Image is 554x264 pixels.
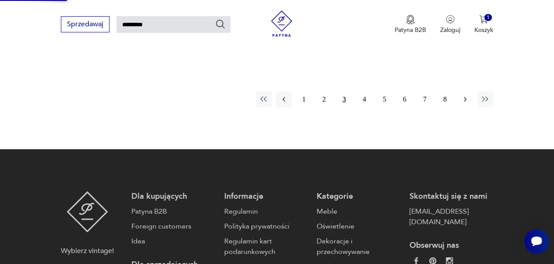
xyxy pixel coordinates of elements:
img: Ikona koszyka [479,15,488,24]
button: 2 [316,92,332,107]
button: 1Koszyk [474,15,493,34]
iframe: Smartsupp widget button [524,229,549,253]
p: Obserwuj nas [409,240,493,251]
img: Ikonka użytkownika [446,15,455,24]
a: Oświetlenie [317,221,400,232]
button: 5 [377,92,392,107]
a: Ikona medaluPatyna B2B [395,15,426,34]
p: Informacje [224,191,308,202]
p: Dla kupujących [131,191,215,202]
a: Patyna B2B [131,206,215,217]
p: Patyna B2B [395,26,426,34]
a: Sprzedawaj [61,22,109,28]
button: 7 [417,92,433,107]
a: Regulamin [224,206,308,217]
a: [EMAIL_ADDRESS][DOMAIN_NAME] [409,206,493,227]
a: Idea [131,236,215,246]
button: 1 [296,92,312,107]
a: Meble [317,206,400,217]
button: Patyna B2B [395,15,426,34]
p: Zaloguj [440,26,460,34]
p: Koszyk [474,26,493,34]
a: Foreign customers [131,221,215,232]
p: Skontaktuj się z nami [409,191,493,202]
button: 6 [397,92,413,107]
img: Ikona medalu [406,15,415,25]
div: 1 [484,14,492,21]
a: Dekoracje i przechowywanie [317,236,400,257]
a: Regulamin kart podarunkowych [224,236,308,257]
button: Zaloguj [440,15,460,34]
button: Szukaj [215,19,226,29]
button: 4 [356,92,372,107]
button: 3 [336,92,352,107]
p: Kategorie [317,191,400,202]
img: Patyna - sklep z meblami i dekoracjami vintage [67,191,108,232]
a: Polityka prywatności [224,221,308,232]
p: Wybierz vintage! [61,246,114,256]
button: Sprzedawaj [61,16,109,32]
button: 8 [437,92,453,107]
img: Patyna - sklep z meblami i dekoracjami vintage [268,11,295,37]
